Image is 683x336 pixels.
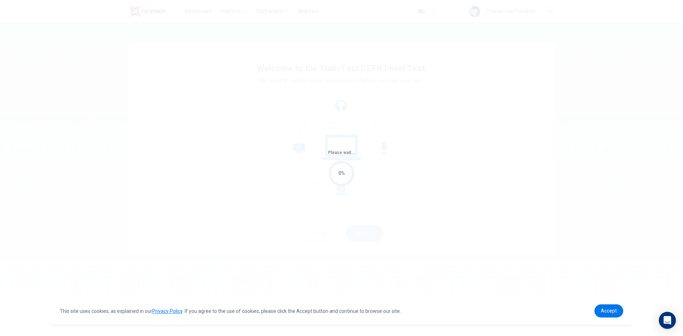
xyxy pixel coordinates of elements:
[152,308,182,314] a: Privacy Policy
[594,304,623,318] a: dismiss cookie message
[51,297,632,325] div: cookieconsent
[328,150,355,155] span: Please wait...
[338,169,345,177] div: 0%
[659,312,676,329] div: Open Intercom Messenger
[60,308,401,314] span: This site uses cookies, as explained in our . If you agree to the use of cookies, please click th...
[601,308,617,314] span: Accept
